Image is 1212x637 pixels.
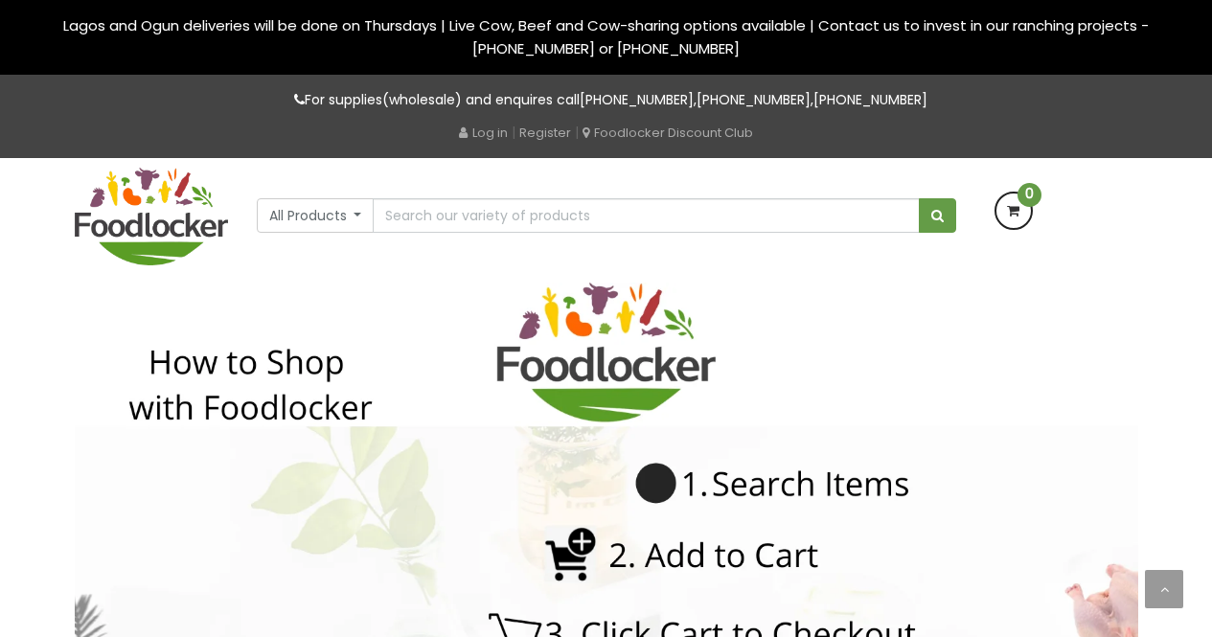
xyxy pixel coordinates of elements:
[697,90,811,109] a: [PHONE_NUMBER]
[583,124,753,142] a: Foodlocker Discount Club
[257,198,375,233] button: All Products
[75,89,1138,111] p: For supplies(wholesale) and enquires call , ,
[1018,183,1041,207] span: 0
[75,168,228,265] img: FoodLocker
[575,123,579,142] span: |
[580,90,694,109] a: [PHONE_NUMBER]
[813,90,927,109] a: [PHONE_NUMBER]
[512,123,515,142] span: |
[63,15,1149,58] span: Lagos and Ogun deliveries will be done on Thursdays | Live Cow, Beef and Cow-sharing options avai...
[519,124,571,142] a: Register
[373,198,919,233] input: Search our variety of products
[459,124,508,142] a: Log in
